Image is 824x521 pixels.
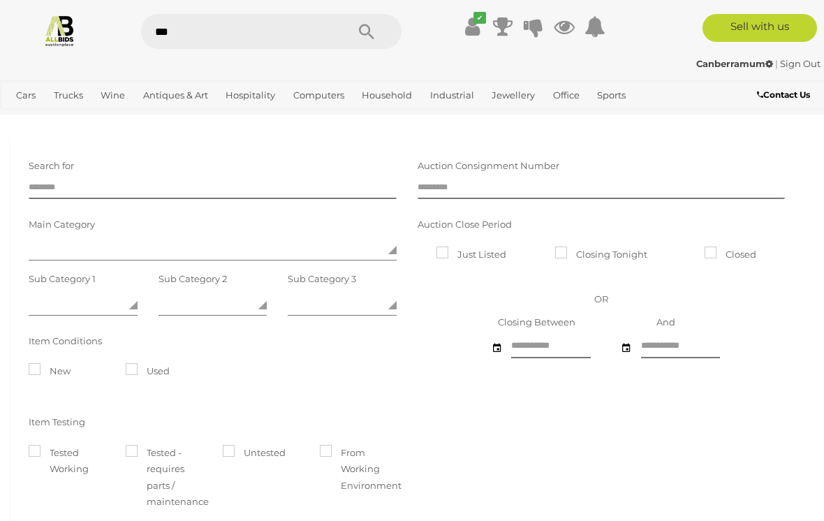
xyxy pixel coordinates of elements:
a: Wine [95,84,131,107]
img: Allbids.com.au [43,14,76,47]
a: Household [356,84,418,107]
a: Cars [10,84,41,107]
button: Search [332,14,402,49]
label: New [29,363,71,379]
label: Sub Category 2 [159,271,227,287]
a: Computers [288,84,350,107]
label: Used [126,363,170,379]
label: Closing Tonight [555,247,647,263]
a: Industrial [425,84,480,107]
a: [GEOGRAPHIC_DATA] [10,107,121,130]
label: From Working Environment [320,445,396,494]
label: Main Category [29,217,95,233]
i: ✔ [473,12,486,24]
label: Sub Category 1 [29,271,96,287]
span: | [775,58,778,69]
label: Sub Category 3 [288,271,356,287]
label: Item Testing [29,414,85,430]
a: Office [547,84,585,107]
label: Tested Working [29,445,105,478]
a: Sign Out [780,58,821,69]
label: And [656,314,675,330]
a: Antiques & Art [138,84,214,107]
label: Search for [29,158,74,174]
label: OR [594,291,608,307]
strong: Canberramum [696,58,773,69]
label: Tested - requires parts / maintenance [126,445,202,511]
label: Just Listed [436,247,506,263]
a: Sports [591,84,631,107]
label: Auction Consignment Number [418,158,559,174]
a: Sell with us [702,14,817,42]
a: Contact Us [757,87,814,103]
label: Item Conditions [29,333,102,349]
a: Hospitality [220,84,281,107]
a: Jewellery [486,84,540,107]
b: Contact Us [757,89,810,100]
label: Closing Between [498,314,575,330]
a: Trucks [48,84,89,107]
label: Auction Close Period [418,217,512,233]
a: ✔ [462,14,483,39]
label: Closed [705,247,756,263]
a: Canberramum [696,58,775,69]
label: Untested [223,445,286,461]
